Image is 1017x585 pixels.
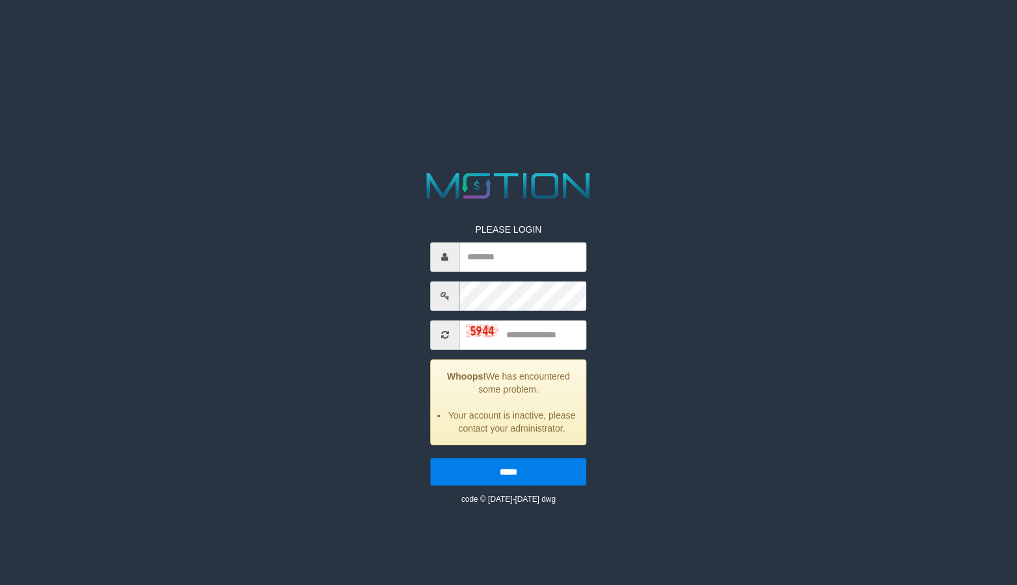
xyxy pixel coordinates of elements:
strong: Whoops! [447,371,486,382]
img: MOTION_logo.png [420,168,598,203]
p: PLEASE LOGIN [430,223,586,236]
small: code © [DATE]-[DATE] dwg [461,495,556,504]
li: Your account is inactive, please contact your administrator. [447,409,576,435]
img: captcha [466,324,498,337]
div: We has encountered some problem. [430,359,586,445]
